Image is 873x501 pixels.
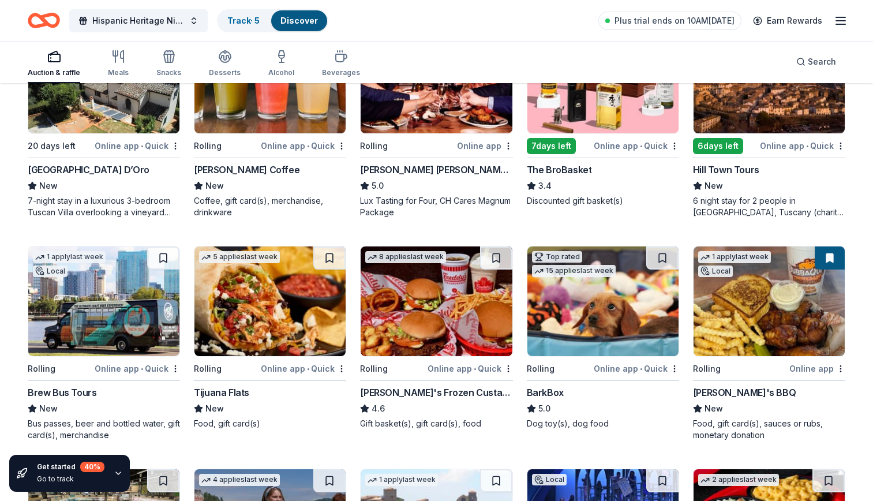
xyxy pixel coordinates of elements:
div: Food, gift card(s), sauces or rubs, monetary donation [693,418,845,441]
div: Local [532,474,567,485]
span: • [141,364,143,373]
span: 4.6 [372,402,385,416]
span: • [307,364,309,373]
span: Hispanic Heritage Night [92,14,185,28]
button: Auction & raffle [28,45,80,83]
div: 20 days left [28,139,76,153]
div: Online app Quick [261,139,346,153]
div: [PERSON_NAME] [PERSON_NAME] Winery and Restaurants [360,163,512,177]
a: Image for Brew Bus Tours1 applylast weekLocalRollingOnline app•QuickBrew Bus ToursNewBus passes, ... [28,246,180,441]
div: Alcohol [268,68,294,77]
div: Rolling [360,362,388,376]
span: Search [808,55,836,69]
div: Online app [457,139,513,153]
div: Top rated [532,251,582,263]
button: Track· 5Discover [217,9,328,32]
img: Image for Freddy's Frozen Custard & Steakburgers [361,246,512,356]
span: • [640,141,642,151]
div: Rolling [194,139,222,153]
div: 1 apply last week [365,474,438,486]
span: • [806,141,808,151]
div: Discounted gift basket(s) [527,195,679,207]
span: New [39,402,58,416]
button: Alcohol [268,45,294,83]
div: Online app Quick [261,361,346,376]
a: Image for The BroBasket17 applieslast week7days leftOnline app•QuickThe BroBasket3.4Discounted gi... [527,23,679,207]
div: Coffee, gift card(s), merchandise, drinkware [194,195,346,218]
img: Image for Brew Bus Tours [28,246,179,356]
div: Local [33,266,68,277]
button: Beverages [322,45,360,83]
div: Food, gift card(s) [194,418,346,429]
div: Rolling [527,362,554,376]
div: BarkBox [527,386,564,399]
div: Online app Quick [428,361,513,376]
div: Rolling [28,362,55,376]
span: • [141,141,143,151]
div: 15 applies last week [532,265,616,277]
div: [PERSON_NAME]'s Frozen Custard & Steakburgers [360,386,512,399]
span: New [705,179,723,193]
span: • [640,364,642,373]
button: Search [787,50,845,73]
div: Desserts [209,68,241,77]
div: Bus passes, beer and bottled water, gift card(s), merchandise [28,418,180,441]
a: Image for Tijuana Flats5 applieslast weekRollingOnline app•QuickTijuana FlatsNewFood, gift card(s) [194,246,346,429]
button: Desserts [209,45,241,83]
div: 40 % [80,462,104,472]
div: 7-night stay in a luxurious 3-bedroom Tuscan Villa overlooking a vineyard and the ancient walled ... [28,195,180,218]
a: Image for Bubbaque's BBQ1 applylast weekLocalRollingOnline app[PERSON_NAME]'s BBQNewFood, gift ca... [693,246,845,441]
a: Image for Hill Town Tours 2 applieslast week6days leftOnline app•QuickHill Town ToursNew6 night s... [693,23,845,218]
div: Brew Bus Tours [28,386,96,399]
span: 3.4 [538,179,552,193]
span: 5.0 [538,402,550,416]
button: Snacks [156,45,181,83]
button: Meals [108,45,129,83]
div: Online app Quick [95,139,180,153]
span: New [39,179,58,193]
div: Meals [108,68,129,77]
div: Online app Quick [95,361,180,376]
button: Hispanic Heritage Night [69,9,208,32]
div: 4 applies last week [199,474,280,486]
div: 6 days left [693,138,743,154]
div: Dog toy(s), dog food [527,418,679,429]
span: 5.0 [372,179,384,193]
img: Image for Tijuana Flats [194,246,346,356]
div: 6 night stay for 2 people in [GEOGRAPHIC_DATA], Tuscany (charity rate is $1380; retails at $2200;... [693,195,845,218]
div: Online app [789,361,845,376]
div: Rolling [693,362,721,376]
div: Auction & raffle [28,68,80,77]
a: Image for Villa Sogni D’Oro6 applieslast week20 days leftOnline app•Quick[GEOGRAPHIC_DATA] D’OroN... [28,23,180,218]
div: Go to track [37,474,104,484]
div: 1 apply last week [33,251,106,263]
div: Rolling [360,139,388,153]
div: Hill Town Tours [693,163,759,177]
a: Image for Buddy Brew CoffeeLocalRollingOnline app•Quick[PERSON_NAME] CoffeeNewCoffee, gift card(s... [194,23,346,218]
div: The BroBasket [527,163,592,177]
img: Image for Bubbaque's BBQ [694,246,845,356]
div: 5 applies last week [199,251,280,263]
div: 2 applies last week [698,474,779,486]
div: 8 applies last week [365,251,446,263]
span: New [705,402,723,416]
a: Image for Cooper's Hawk Winery and RestaurantsTop rated6 applieslast weekRollingOnline app[PERSON... [360,23,512,218]
a: Image for Freddy's Frozen Custard & Steakburgers8 applieslast weekRollingOnline app•Quick[PERSON_... [360,246,512,429]
span: • [474,364,476,373]
div: Get started [37,462,104,472]
img: Image for BarkBox [527,246,679,356]
div: Lux Tasting for Four, CH Cares Magnum Package [360,195,512,218]
div: Online app Quick [594,361,679,376]
div: Rolling [194,362,222,376]
div: Tijuana Flats [194,386,249,399]
div: Local [698,266,733,277]
a: Image for BarkBoxTop rated15 applieslast weekRollingOnline app•QuickBarkBox5.0Dog toy(s), dog food [527,246,679,429]
div: [PERSON_NAME] Coffee [194,163,299,177]
span: New [205,179,224,193]
span: New [205,402,224,416]
div: Beverages [322,68,360,77]
a: Earn Rewards [746,10,829,31]
span: • [307,141,309,151]
a: Home [28,7,60,34]
div: Snacks [156,68,181,77]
